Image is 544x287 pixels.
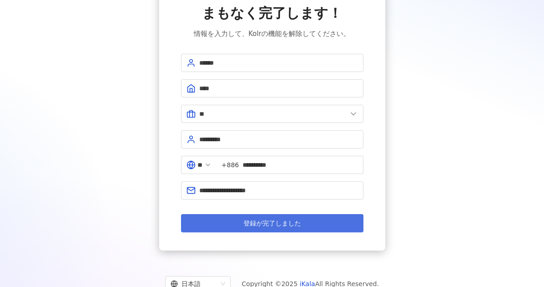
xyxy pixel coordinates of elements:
[222,160,239,170] span: +886
[194,28,351,39] span: 情報を入力して、Kolrの機能を解除してください。
[244,220,301,227] span: 登録が完了しました
[181,214,363,232] button: 登録が完了しました
[202,4,342,23] span: まもなく完了します！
